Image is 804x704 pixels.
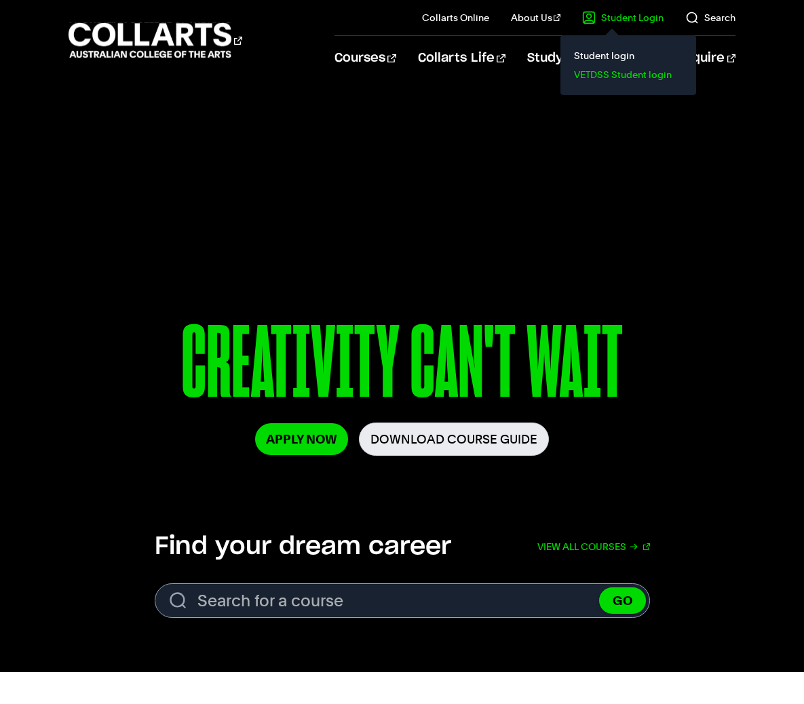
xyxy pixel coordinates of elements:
a: Courses [334,36,396,81]
a: Search [685,11,735,24]
a: Collarts Online [422,11,489,24]
a: Enquire [676,36,735,81]
a: Collarts Life [418,36,505,81]
h2: Find your dream career [155,532,451,562]
a: VETDSS Student login [571,65,685,84]
p: CREATIVITY CAN'T WAIT [69,312,736,422]
a: Student login [571,46,685,65]
input: Search for a course [155,583,650,618]
button: GO [599,587,646,614]
a: About Us [511,11,561,24]
a: Apply Now [255,423,348,455]
a: Study Information [527,36,655,81]
a: Student Login [582,11,664,24]
form: Search [155,583,650,618]
a: Download Course Guide [359,423,549,456]
a: View all courses [537,532,650,562]
div: Go to homepage [69,21,242,60]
